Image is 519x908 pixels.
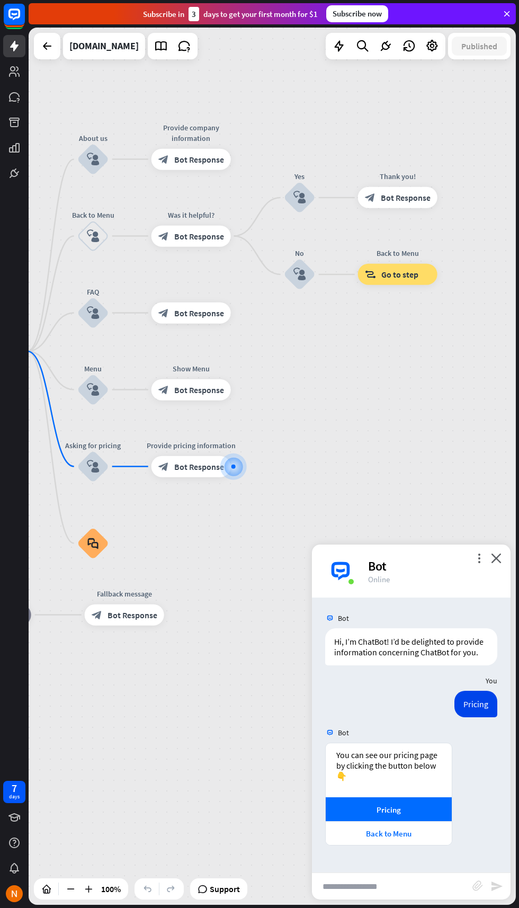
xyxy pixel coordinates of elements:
span: Bot Response [174,154,224,165]
div: 100% [98,880,124,897]
i: block_bot_response [158,308,169,318]
i: block_faq [87,538,99,549]
span: Go to step [381,269,418,280]
span: Bot Response [381,192,431,203]
div: Asking for pricing [61,440,125,451]
i: block_user_input [293,268,306,281]
div: Show Menu [144,363,239,374]
div: chatbot.com [69,33,139,59]
a: 7 days [3,781,25,803]
span: Bot Response [174,308,224,318]
span: Bot Response [108,610,157,620]
div: Provide pricing information [144,440,239,451]
div: Pricing [331,805,446,815]
div: Fallback message [77,589,172,599]
div: 7 [12,784,17,793]
i: block_bot_response [158,154,169,165]
span: Bot Response [174,461,224,472]
div: Online [368,574,498,584]
div: Back to Menu [61,210,125,220]
div: days [9,793,20,800]
i: block_user_input [87,230,100,243]
i: block_goto [365,269,376,280]
div: Back to Menu [350,248,445,259]
div: Thank you! [350,171,445,182]
i: send [490,880,503,893]
i: block_attachment [472,880,483,891]
div: Back to Menu [331,829,446,839]
div: 3 [189,7,199,21]
i: block_bot_response [158,461,169,472]
span: You [486,676,497,686]
div: Provide company information [144,122,239,144]
div: Yes [268,171,332,182]
i: block_user_input [87,153,100,166]
div: Subscribe in days to get your first month for $1 [143,7,318,21]
i: block_user_input [87,307,100,319]
span: Bot Response [174,231,224,242]
div: FAQ [61,287,125,297]
button: Open LiveChat chat widget [8,4,40,36]
i: block_bot_response [158,231,169,242]
div: About us [61,133,125,144]
span: Bot [338,613,349,623]
i: block_bot_response [158,385,169,395]
span: Bot [338,728,349,737]
i: block_user_input [87,460,100,473]
div: You can see our pricing page by clicking the button below 👇 [336,750,441,781]
span: Bot Response [174,385,224,395]
div: Pricing [454,691,497,717]
div: Subscribe now [326,5,388,22]
i: more_vert [474,553,484,563]
i: close [491,553,502,563]
i: block_bot_response [92,610,102,620]
div: Hi, I’m ChatBot! I’d be delighted to provide information concerning ChatBot for you. [325,628,497,665]
i: block_bot_response [365,192,375,203]
div: No [268,248,332,259]
i: block_user_input [87,384,100,396]
button: Published [452,37,507,56]
div: Menu [61,363,125,374]
span: Support [210,880,240,897]
div: Bot [368,558,498,574]
i: block_user_input [293,191,306,204]
div: Was it helpful? [144,210,239,220]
